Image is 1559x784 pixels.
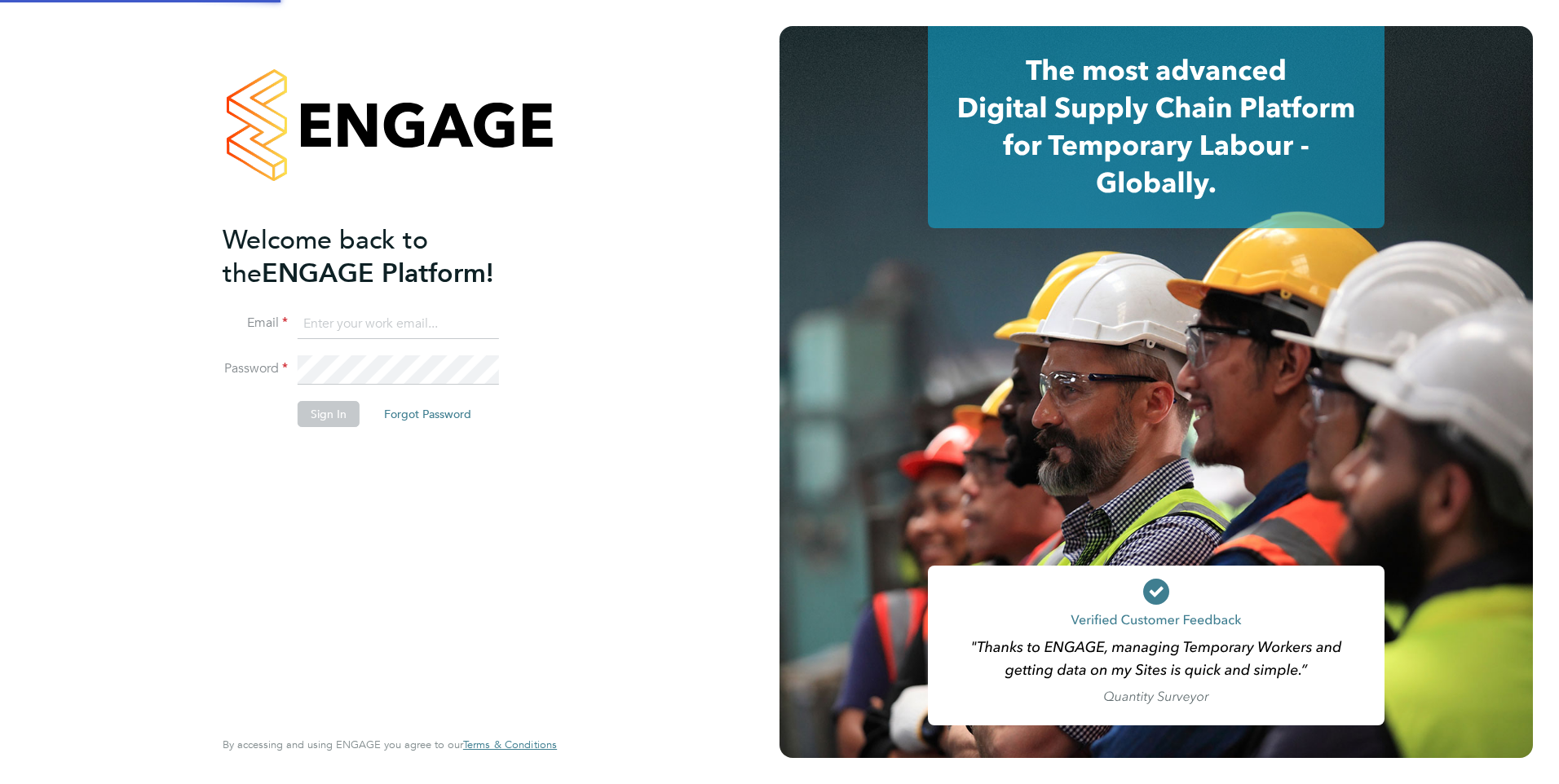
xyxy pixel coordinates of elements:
label: Password [223,360,288,377]
a: Terms & Conditions [463,738,557,751]
span: Terms & Conditions [463,738,557,751]
button: Forgot Password [371,401,484,427]
span: By accessing and using ENGAGE you agree to our [223,738,557,751]
label: Email [223,315,288,332]
button: Sign In [298,401,360,427]
span: Welcome back to the [223,224,428,289]
h2: ENGAGE Platform! [223,223,541,290]
input: Enter your work email... [298,310,499,339]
